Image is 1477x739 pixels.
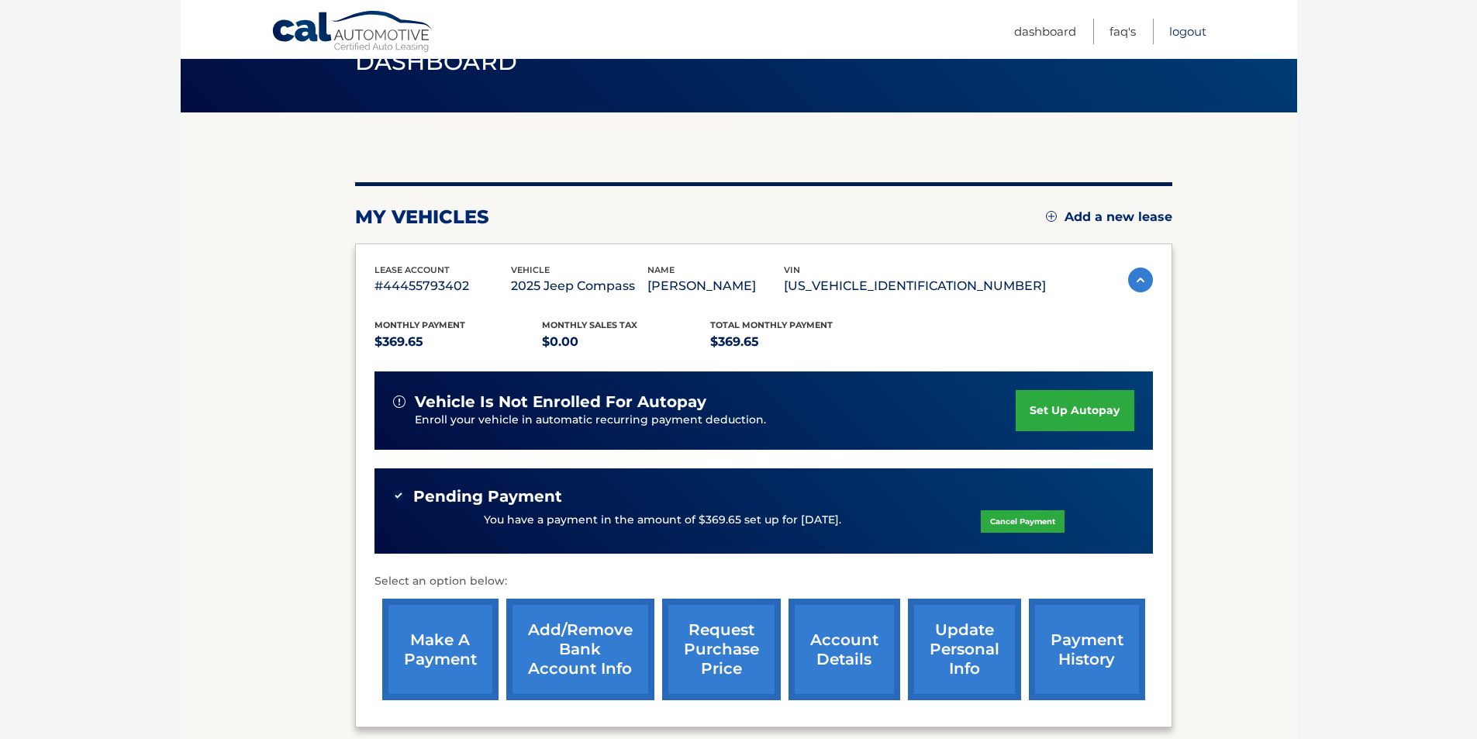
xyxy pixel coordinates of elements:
p: #44455793402 [374,275,511,297]
p: You have a payment in the amount of $369.65 set up for [DATE]. [484,512,841,529]
img: alert-white.svg [393,395,405,408]
span: lease account [374,264,450,275]
p: Enroll your vehicle in automatic recurring payment deduction. [415,412,1016,429]
span: Pending Payment [413,487,562,506]
a: set up autopay [1016,390,1134,431]
span: name [647,264,675,275]
span: vin [784,264,800,275]
p: $0.00 [542,331,710,353]
a: Logout [1169,19,1206,44]
span: vehicle [511,264,550,275]
a: Add a new lease [1046,209,1172,225]
a: Cal Automotive [271,10,434,55]
p: [PERSON_NAME] [647,275,784,297]
a: account details [789,599,900,700]
a: payment history [1029,599,1145,700]
span: Monthly sales Tax [542,319,637,330]
p: $369.65 [374,331,543,353]
span: vehicle is not enrolled for autopay [415,392,706,412]
a: FAQ's [1109,19,1136,44]
a: Dashboard [1014,19,1076,44]
p: 2025 Jeep Compass [511,275,647,297]
img: check-green.svg [393,490,404,501]
img: accordion-active.svg [1128,268,1153,292]
span: Dashboard [355,47,518,76]
span: Monthly Payment [374,319,465,330]
a: make a payment [382,599,499,700]
a: update personal info [908,599,1021,700]
h2: my vehicles [355,205,489,229]
p: Select an option below: [374,572,1153,591]
img: add.svg [1046,211,1057,222]
a: Cancel Payment [981,510,1065,533]
p: $369.65 [710,331,878,353]
a: request purchase price [662,599,781,700]
p: [US_VEHICLE_IDENTIFICATION_NUMBER] [784,275,1046,297]
span: Total Monthly Payment [710,319,833,330]
a: Add/Remove bank account info [506,599,654,700]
